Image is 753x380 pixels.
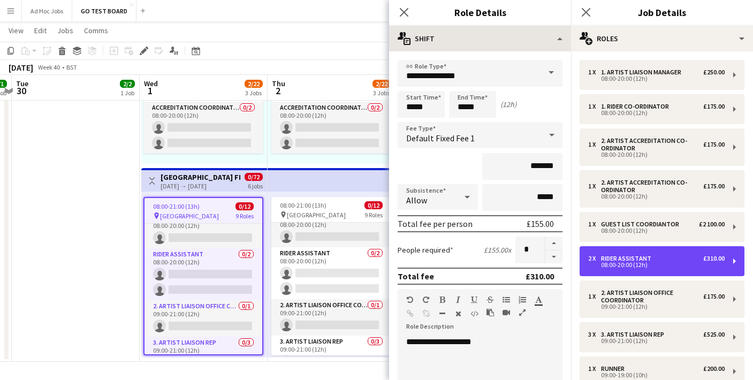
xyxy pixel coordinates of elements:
app-card-role: Rider Assistant0/208:00-20:00 (12h) [271,247,391,299]
span: 2/2 [120,80,135,88]
span: View [9,26,24,35]
button: Clear Formatting [454,309,462,318]
span: Edit [34,26,47,35]
button: GO TEST BOARD [72,1,136,21]
button: Redo [422,295,430,304]
span: Comms [84,26,108,35]
div: £525.00 [703,331,725,338]
span: Default Fixed Fee 1 [406,133,475,143]
button: HTML Code [470,309,478,318]
div: 08:00-20:00 (12h) [588,110,725,116]
div: Total fee per person [398,218,473,229]
span: Week 40 [35,63,62,71]
button: Unordered List [503,295,510,304]
div: Rider Assistant [601,255,656,262]
span: 08:00-21:00 (13h) [153,202,200,210]
span: 0/72 [245,173,263,181]
span: 2 [270,85,285,97]
a: View [4,24,28,37]
div: 3. Artist Liaison Rep [601,331,668,338]
button: Ad Hoc Jobs [22,1,72,21]
span: 08:00-21:00 (13h) [280,201,326,209]
div: 1 Job [120,89,134,97]
div: 08:00-20:00 (12h) [588,262,725,268]
div: 3 Jobs [373,89,390,97]
div: 3 x [588,331,601,338]
div: 1 x [588,103,601,110]
button: Paste as plain text [486,308,494,317]
button: Undo [406,295,414,304]
span: 30 [14,85,28,97]
h3: [GEOGRAPHIC_DATA] FESTIVALS [161,172,240,182]
span: [GEOGRAPHIC_DATA] [287,211,346,219]
span: 0/12 [235,202,254,210]
span: 0/12 [364,201,383,209]
button: Fullscreen [519,308,526,317]
span: 9 Roles [364,211,383,219]
app-job-card: 08:00-21:00 (13h)0/12 [GEOGRAPHIC_DATA]9 Roles Guest List Coordiantor0/108:00-20:00 (12h) Rider A... [271,197,391,355]
label: People required [398,245,453,255]
div: 09:00-21:00 (12h) [588,304,725,309]
div: £155.00 [527,218,554,229]
app-card-role: Accreditation Coordinator0/208:00-20:00 (12h) [271,102,391,154]
a: Comms [80,24,112,37]
button: Decrease [545,250,562,264]
div: 6 jobs [248,181,263,190]
button: Italic [454,295,462,304]
app-card-role: Guest List Coordiantor0/108:00-20:00 (12h) [271,211,391,247]
div: 2. Artist Accreditation Co-ordinator [601,179,703,194]
div: Guest List Coordiantor [601,221,683,228]
app-card-role: Rider Assistant0/208:00-20:00 (12h) [144,248,262,300]
div: 1. Artist Liaison Manager [601,69,686,76]
div: 08:00-20:00 (12h) [588,152,725,157]
div: [DATE] → [DATE] [161,182,240,190]
div: £2 100.00 [699,221,725,228]
span: 9 Roles [235,212,254,220]
div: [DATE] [9,62,33,73]
div: 1 x [588,69,601,76]
app-card-role: Accreditation Coordinator0/208:00-20:00 (12h) [143,102,263,154]
div: 09:00-21:00 (12h) [588,338,725,344]
button: Underline [470,295,478,304]
span: Wed [144,79,158,88]
div: £175.00 [703,103,725,110]
div: 2 x [588,255,601,262]
div: 1 x [588,221,601,228]
span: Tue [16,79,28,88]
div: 3 Jobs [245,89,262,97]
span: Jobs [57,26,73,35]
div: £200.00 [703,365,725,373]
span: 2/22 [372,80,391,88]
div: 1 x [588,183,601,190]
div: Roles [571,26,753,51]
div: £310.00 [703,255,725,262]
div: £155.00 x [484,245,511,255]
button: Insert video [503,308,510,317]
span: 1 [142,85,158,97]
div: 1 x [588,141,601,148]
div: 1 x [588,365,601,373]
div: £175.00 [703,293,725,300]
h3: Role Details [389,5,571,19]
div: Total fee [398,271,434,282]
button: Horizontal Line [438,309,446,318]
div: 08:00-20:00 (12h) [588,228,725,233]
button: Bold [438,295,446,304]
button: Increase [545,237,562,250]
div: 1 x [588,293,601,300]
button: Strikethrough [486,295,494,304]
app-job-card: 08:00-21:00 (13h)0/12 [GEOGRAPHIC_DATA]9 Roles Guest List Coordiantor0/108:00-20:00 (12h) Rider A... [143,197,263,355]
span: Thu [272,79,285,88]
a: Edit [30,24,51,37]
span: 2/22 [245,80,263,88]
button: Ordered List [519,295,526,304]
div: 08:00-20:00 (12h) [588,194,725,199]
div: 2. Artist Accreditation Co-ordinator [601,137,703,152]
a: Jobs [53,24,78,37]
div: £310.00 [526,271,554,282]
div: BST [66,63,77,71]
div: 09:00-19:00 (10h) [588,373,725,378]
span: [GEOGRAPHIC_DATA] [160,212,219,220]
app-card-role: Guest List Coordiantor0/108:00-20:00 (12h) [144,212,262,248]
